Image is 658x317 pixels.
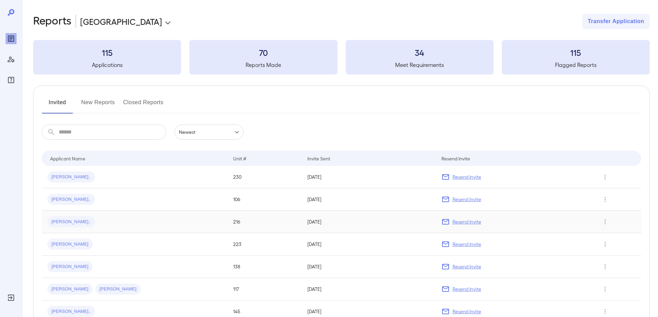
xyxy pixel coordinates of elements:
h5: Meet Requirements [346,61,494,69]
p: Resend Invite [452,196,481,203]
div: Invite Sent [307,154,330,162]
div: FAQ [6,75,17,86]
div: Log Out [6,292,17,303]
summary: 115Applications70Reports Made34Meet Requirements115Flagged Reports [33,40,650,75]
td: 138 [228,256,302,278]
h3: 34 [346,47,494,58]
p: Resend Invite [452,218,481,225]
span: [PERSON_NAME] [47,264,93,270]
div: Unit # [233,154,246,162]
span: [PERSON_NAME].. [47,308,95,315]
button: Row Actions [600,261,611,272]
td: [DATE] [302,166,436,188]
span: [PERSON_NAME] [47,241,93,248]
div: Reports [6,33,17,44]
h3: 70 [189,47,337,58]
div: Manage Users [6,54,17,65]
span: [PERSON_NAME] [95,286,141,293]
button: Transfer Application [582,14,650,29]
button: Row Actions [600,194,611,205]
td: [DATE] [302,233,436,256]
span: [PERSON_NAME] [47,286,93,293]
span: [PERSON_NAME].. [47,174,95,180]
p: Resend Invite [452,263,481,270]
div: Applicant Name [50,154,85,162]
p: Resend Invite [452,308,481,315]
button: Invited [42,97,73,113]
td: 216 [228,211,302,233]
button: Row Actions [600,239,611,250]
span: [PERSON_NAME].. [47,196,95,203]
h2: Reports [33,14,71,29]
h3: 115 [33,47,181,58]
h5: Reports Made [189,61,337,69]
span: [PERSON_NAME].. [47,219,95,225]
div: Newest [174,125,244,140]
p: Resend Invite [452,174,481,180]
td: 106 [228,188,302,211]
button: Row Actions [600,171,611,182]
td: [DATE] [302,256,436,278]
button: Row Actions [600,306,611,317]
h5: Flagged Reports [502,61,650,69]
h5: Applications [33,61,181,69]
td: [DATE] [302,211,436,233]
p: Resend Invite [452,286,481,293]
button: Row Actions [600,216,611,227]
td: 117 [228,278,302,300]
div: Resend Invite [441,154,470,162]
button: Closed Reports [123,97,164,113]
button: Row Actions [600,284,611,295]
td: [DATE] [302,278,436,300]
h3: 115 [502,47,650,58]
td: 230 [228,166,302,188]
td: [DATE] [302,188,436,211]
td: 223 [228,233,302,256]
p: Resend Invite [452,241,481,248]
p: [GEOGRAPHIC_DATA] [80,16,162,27]
button: New Reports [81,97,115,113]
